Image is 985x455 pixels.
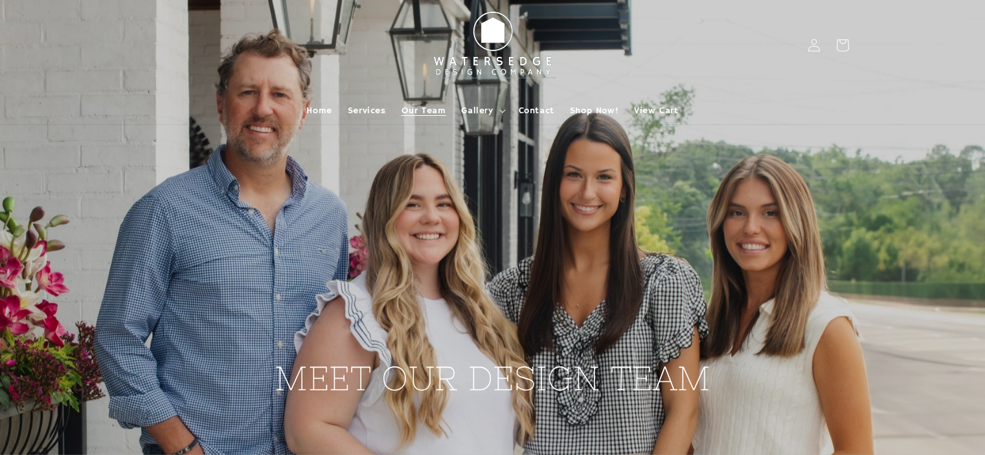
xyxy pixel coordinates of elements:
[461,105,493,117] span: Gallery
[570,105,618,117] span: Shop Now!
[306,105,332,117] span: Home
[634,105,678,117] span: View Cart
[402,105,446,117] span: Our Team
[348,105,386,117] span: Services
[275,65,711,401] h2: MEET OUR DESIGN TEAM
[562,97,626,124] a: Shop Now!
[511,97,562,124] a: Contact
[340,97,394,124] a: Services
[299,97,339,124] a: Home
[519,105,554,117] span: Contact
[422,5,564,85] img: Watersedge Design Co
[394,97,454,124] a: Our Team
[626,97,686,124] a: View Cart
[453,97,510,124] summary: Gallery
